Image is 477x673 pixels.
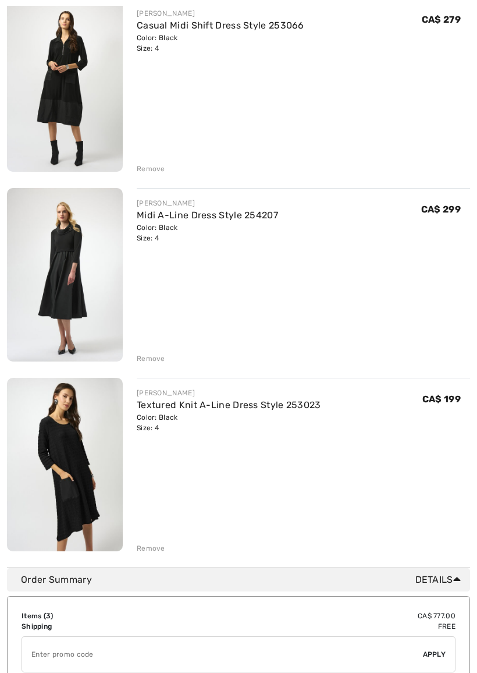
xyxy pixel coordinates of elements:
span: CA$ 279 [422,14,461,25]
div: Color: Black Size: 4 [137,222,278,243]
div: Remove [137,353,165,364]
td: CA$ 777.00 [181,611,455,621]
span: CA$ 199 [422,394,461,405]
td: Free [181,621,455,632]
img: Textured Knit A-Line Dress Style 253023 [7,378,123,551]
a: Midi A-Line Dress Style 254207 [137,210,278,221]
div: Color: Black Size: 4 [137,412,321,433]
span: 3 [46,612,51,620]
div: Remove [137,164,165,174]
div: [PERSON_NAME] [137,8,304,19]
td: Shipping [22,621,181,632]
td: Items ( ) [22,611,181,621]
span: CA$ 299 [421,204,461,215]
div: Color: Black Size: 4 [137,33,304,54]
div: Remove [137,543,165,554]
span: Details [415,573,465,587]
div: [PERSON_NAME] [137,388,321,398]
img: Midi A-Line Dress Style 254207 [7,188,123,362]
a: Textured Knit A-Line Dress Style 253023 [137,399,321,410]
div: Order Summary [21,573,465,587]
div: [PERSON_NAME] [137,198,278,208]
a: Casual Midi Shift Dress Style 253066 [137,20,304,31]
span: Apply [423,649,446,660]
input: Promo code [22,637,423,672]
